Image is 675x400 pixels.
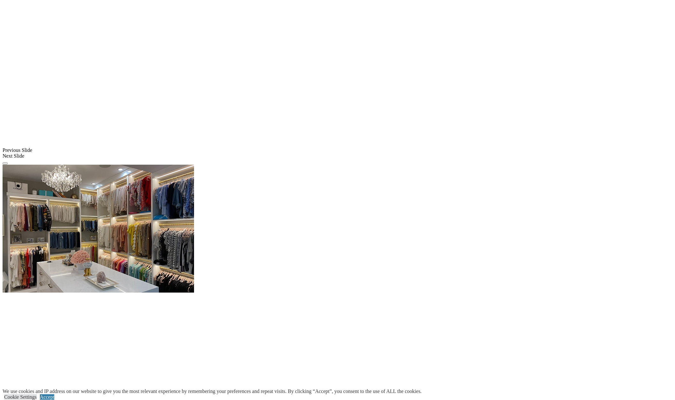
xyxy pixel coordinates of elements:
a: Cookie Settings [4,394,37,400]
img: Banner for mobile view [3,165,194,293]
a: Accept [40,394,54,400]
div: Previous Slide [3,147,672,153]
button: Click here to pause slide show [3,162,8,164]
div: We use cookies and IP address on our website to give you the most relevant experience by remember... [3,388,422,394]
div: Next Slide [3,153,672,159]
